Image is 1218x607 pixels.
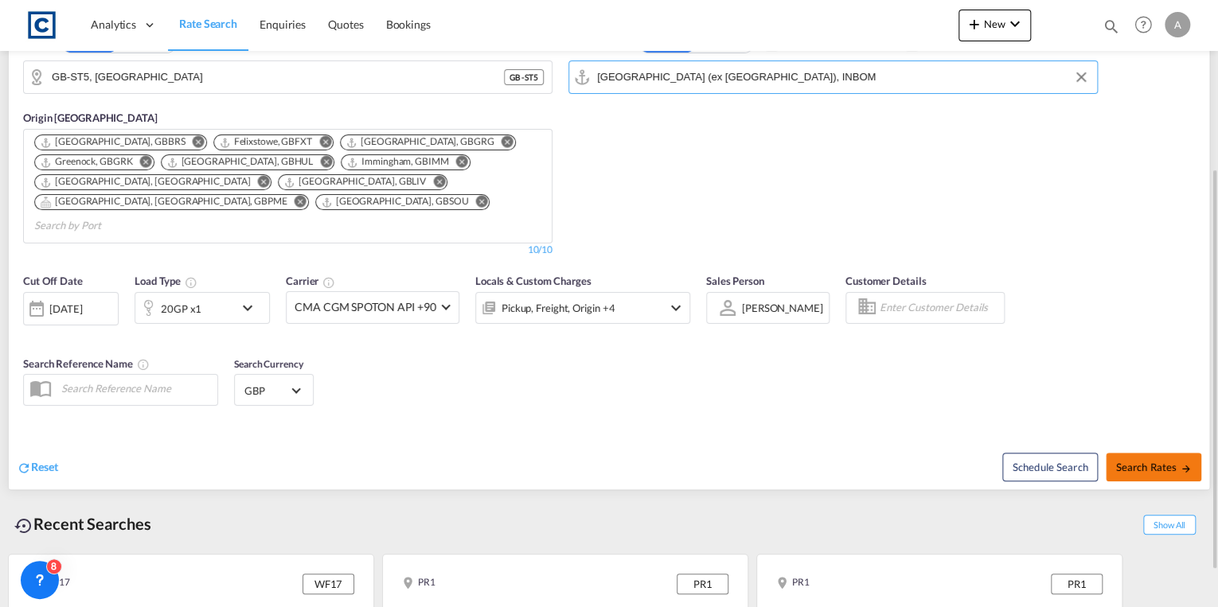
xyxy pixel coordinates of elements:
[295,299,436,315] span: CMA CGM SPOTON API +90
[475,274,591,287] span: Locals & Custom Charges
[475,292,690,324] div: Pickup Freight Origin Origin Custom Destination Destination Custom Factory Stuffingicon-chevron-down
[182,135,206,151] button: Remove
[283,175,426,189] div: Liverpool, GBLIV
[423,175,447,191] button: Remove
[1165,12,1190,37] div: A
[666,298,685,317] md-icon: icon-chevron-down
[185,276,197,289] md-icon: icon-information-outline
[322,276,335,289] md-icon: The selected Trucker/Carrierwill be displayed in the rate results If the rates are from another f...
[23,292,119,325] div: [DATE]
[1005,14,1025,33] md-icon: icon-chevron-down
[345,135,498,149] div: Press delete to remove this chip.
[135,274,197,287] span: Load Type
[40,155,136,169] div: Press delete to remove this chip.
[1103,18,1120,35] md-icon: icon-magnify
[14,516,33,535] md-icon: icon-backup-restore
[465,195,489,211] button: Remove
[23,357,150,370] span: Search Reference Name
[166,155,314,169] div: Hull, GBHUL
[23,274,83,287] span: Cut Off Date
[386,18,431,31] span: Bookings
[23,111,158,124] span: Origin [GEOGRAPHIC_DATA]
[346,155,448,169] div: Immingham, GBIMM
[328,18,363,31] span: Quotes
[509,72,538,83] span: GB - ST5
[742,302,823,314] div: [PERSON_NAME]
[130,155,154,171] button: Remove
[49,302,82,316] div: [DATE]
[706,274,764,287] span: Sales Person
[763,35,880,52] md-checkbox: Checkbox No Ink
[219,135,315,149] div: Press delete to remove this chip.
[52,65,504,89] input: Search by Door
[166,155,317,169] div: Press delete to remove this chip.
[965,18,1025,30] span: New
[346,155,451,169] div: Press delete to remove this chip.
[310,155,334,171] button: Remove
[9,11,1209,490] div: Origin DOOR CY GB-ST5, Newcastle-under-LymeOrigin [GEOGRAPHIC_DATA] Chips container. Use arrow ke...
[244,383,289,398] span: GBP
[965,14,984,33] md-icon: icon-plus 400-fg
[1051,574,1103,594] div: PR1
[24,7,60,43] img: 1fdb9190129311efbfaf67cbb4249bed.jpeg
[40,195,291,208] div: Press delete to remove this chip.
[234,358,303,370] span: Search Currency
[40,195,287,208] div: Portsmouth, HAM, GBPME
[40,155,133,169] div: Greenock, GBGRK
[446,155,470,171] button: Remove
[137,358,150,371] md-icon: Your search will be saved by the below given name
[1130,11,1165,40] div: Help
[597,65,1089,89] input: Search by Port
[345,135,494,149] div: Grangemouth, GBGRG
[303,574,354,594] div: WF17
[247,175,271,191] button: Remove
[40,135,185,149] div: Bristol, GBBRS
[1143,515,1196,535] span: Show All
[1115,461,1192,473] span: Search Rates
[904,35,1000,52] md-checkbox: Checkbox No Ink
[243,379,305,402] md-select: Select Currency: £ GBPUnited Kingdom Pound
[40,175,250,189] div: London Gateway Port, GBLGP
[238,298,265,317] md-icon: icon-chevron-down
[8,506,158,542] div: Recent Searches
[1002,453,1098,481] button: Note: By default Schedule search will only considerorigin ports, destination ports and cut off da...
[958,10,1031,41] button: icon-plus 400-fgNewicon-chevron-down
[40,175,253,189] div: Press delete to remove this chip.
[17,459,58,477] div: icon-refreshReset
[309,135,333,151] button: Remove
[321,195,469,208] div: Southampton, GBSOU
[402,574,435,594] div: PR1
[527,243,552,257] div: 10/10
[40,135,189,149] div: Press delete to remove this chip.
[179,17,237,30] span: Rate Search
[1181,463,1192,474] md-icon: icon-arrow-right
[283,175,429,189] div: Press delete to remove this chip.
[53,376,217,400] input: Search Reference Name
[740,296,825,319] md-select: Sales Person: Anthony Lomax
[502,297,615,319] div: Pickup Freight Origin Origin Custom Destination Destination Custom Factory Stuffing
[491,135,515,151] button: Remove
[219,135,312,149] div: Felixstowe, GBFXT
[569,61,1097,93] md-input-container: Mumbai (ex Bombay), INBOM
[880,296,999,320] input: Enter Customer Details
[135,292,270,324] div: 20GP x1icon-chevron-down
[17,461,31,475] md-icon: icon-refresh
[1130,11,1157,38] span: Help
[677,574,728,594] div: PR1
[161,298,201,320] div: 20GP x1
[776,574,810,594] div: PR1
[31,460,58,473] span: Reset
[284,195,308,211] button: Remove
[23,323,35,344] md-datepicker: Select
[845,274,926,287] span: Customer Details
[24,61,552,93] md-input-container: GB-ST5, Newcastle-under-Lyme
[286,274,335,287] span: Carrier
[91,17,136,33] span: Analytics
[260,18,306,31] span: Enquiries
[32,130,544,239] md-chips-wrap: Chips container. Use arrow keys to select chips.
[321,195,472,208] div: Press delete to remove this chip.
[1103,18,1120,41] div: icon-magnify
[1069,65,1093,89] button: Clear Input
[34,213,185,239] input: Chips input.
